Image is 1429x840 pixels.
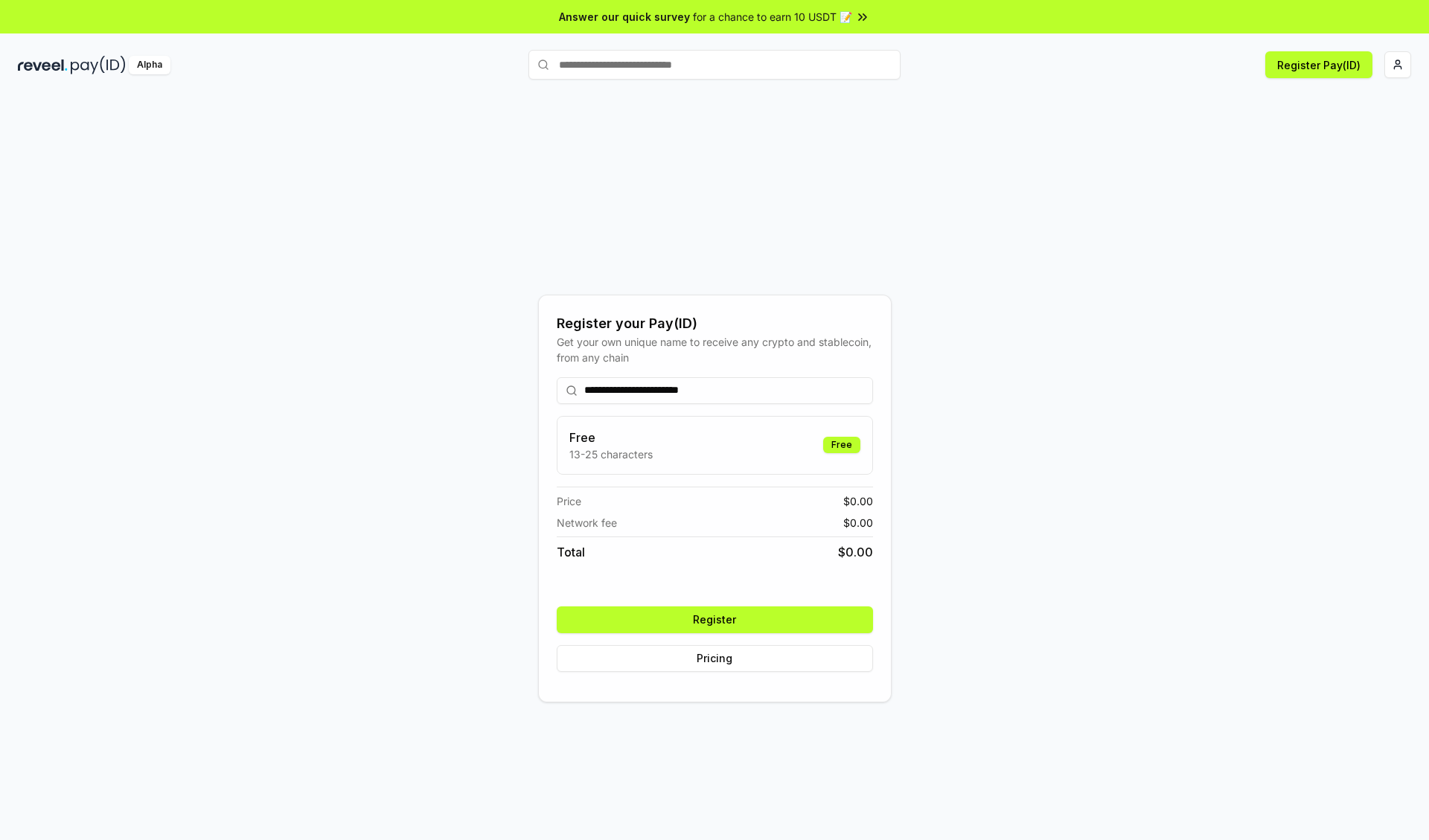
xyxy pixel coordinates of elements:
[129,56,170,74] div: Alpha
[838,543,873,561] span: $ 0.00
[18,56,68,74] img: reveel_dark
[557,543,585,561] span: Total
[557,606,873,633] button: Register
[843,493,873,509] span: $ 0.00
[693,9,852,25] span: for a chance to earn 10 USDT 📝
[557,645,873,672] button: Pricing
[559,9,690,25] span: Answer our quick survey
[557,334,873,365] div: Get your own unique name to receive any crypto and stablecoin, from any chain
[557,515,617,530] span: Network fee
[1265,51,1372,78] button: Register Pay(ID)
[569,429,653,446] h3: Free
[569,446,653,462] p: 13-25 characters
[71,56,126,74] img: pay_id
[557,493,581,509] span: Price
[843,515,873,530] span: $ 0.00
[823,437,860,453] div: Free
[557,313,873,334] div: Register your Pay(ID)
